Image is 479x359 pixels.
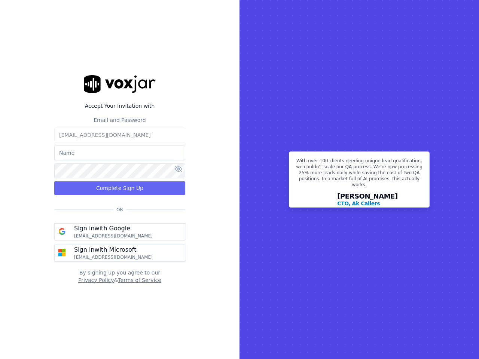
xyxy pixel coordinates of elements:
p: Sign in with Microsoft [74,245,136,254]
span: Or [113,207,126,213]
button: Terms of Service [118,276,161,284]
div: By signing up you agree to our & [54,269,185,284]
button: Sign inwith Microsoft [EMAIL_ADDRESS][DOMAIN_NAME] [54,245,185,261]
p: Sign in with Google [74,224,130,233]
img: google Sign in button [55,224,70,239]
button: Sign inwith Google [EMAIL_ADDRESS][DOMAIN_NAME] [54,223,185,240]
img: logo [84,75,156,93]
button: Privacy Policy [78,276,114,284]
label: Email and Password [94,117,146,123]
p: [EMAIL_ADDRESS][DOMAIN_NAME] [74,254,153,260]
p: [EMAIL_ADDRESS][DOMAIN_NAME] [74,233,153,239]
input: Email [54,128,185,142]
button: Complete Sign Up [54,181,185,195]
div: [PERSON_NAME] [337,193,398,207]
img: microsoft Sign in button [55,245,70,260]
p: CTO, Ak Callers [337,200,380,207]
label: Accept Your Invitation with [54,102,185,110]
input: Name [54,145,185,160]
p: With over 100 clients needing unique lead qualification, we couldn't scale our QA process. We're ... [294,158,425,191]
